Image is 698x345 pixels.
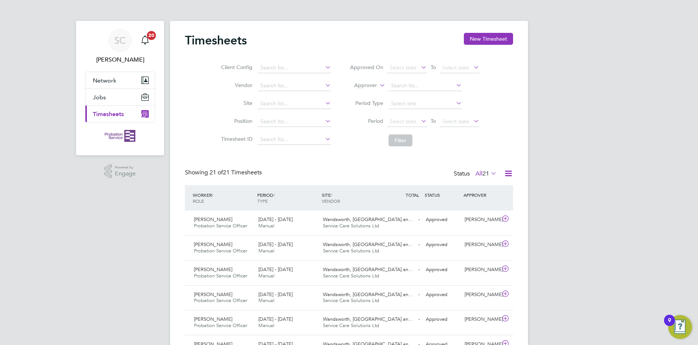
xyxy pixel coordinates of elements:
[114,35,126,45] span: SC
[194,297,247,304] span: Probation Service Officer
[194,322,247,329] span: Probation Service Officer
[350,118,383,124] label: Period
[85,72,155,88] button: Network
[462,264,500,276] div: [PERSON_NAME]
[323,266,413,273] span: Wandsworth, [GEOGRAPHIC_DATA] an…
[115,164,136,171] span: Powered by
[191,188,255,208] div: WORKER
[185,33,247,48] h2: Timesheets
[442,118,469,125] span: Select date
[193,198,204,204] span: ROLE
[258,273,274,279] span: Manual
[258,223,274,229] span: Manual
[115,171,136,177] span: Engage
[423,313,462,326] div: Approved
[194,273,247,279] span: Probation Service Officer
[323,223,379,229] span: Service Care Solutions Ltd
[423,264,462,276] div: Approved
[185,169,263,177] div: Showing
[350,64,383,71] label: Approved On
[147,31,156,40] span: 20
[323,273,379,279] span: Service Care Solutions Ltd
[406,192,419,198] span: TOTAL
[442,64,469,71] span: Select date
[423,188,462,202] div: STATUS
[258,99,331,109] input: Search for...
[258,316,293,322] span: [DATE] - [DATE]
[219,118,252,124] label: Position
[255,188,320,208] div: PERIOD
[258,216,293,223] span: [DATE] - [DATE]
[258,241,293,248] span: [DATE] - [DATE]
[258,266,293,273] span: [DATE] - [DATE]
[323,248,379,254] span: Service Care Solutions Ltd
[384,264,423,276] div: -
[384,214,423,226] div: -
[390,64,416,71] span: Select date
[331,192,332,198] span: /
[423,214,462,226] div: Approved
[258,63,331,73] input: Search for...
[219,82,252,88] label: Vendor
[323,322,379,329] span: Service Care Solutions Ltd
[322,198,340,204] span: VENDOR
[258,81,331,91] input: Search for...
[93,94,106,101] span: Jobs
[194,223,247,229] span: Probation Service Officer
[258,116,331,127] input: Search for...
[219,136,252,142] label: Timesheet ID
[389,134,412,146] button: Filter
[423,239,462,251] div: Approved
[454,169,498,179] div: Status
[194,266,232,273] span: [PERSON_NAME]
[668,320,671,330] div: 9
[210,169,262,176] span: 21 Timesheets
[323,216,413,223] span: Wandsworth, [GEOGRAPHIC_DATA] an…
[194,291,232,298] span: [PERSON_NAME]
[219,100,252,106] label: Site
[462,188,500,202] div: APPROVER
[384,289,423,301] div: -
[104,164,136,178] a: Powered byEngage
[323,297,379,304] span: Service Care Solutions Ltd
[194,216,232,223] span: [PERSON_NAME]
[258,291,293,298] span: [DATE] - [DATE]
[350,100,383,106] label: Period Type
[194,248,247,254] span: Probation Service Officer
[343,82,377,89] label: Approver
[323,291,413,298] span: Wandsworth, [GEOGRAPHIC_DATA] an…
[85,106,155,122] button: Timesheets
[668,315,692,339] button: Open Resource Center, 9 new notifications
[105,130,135,142] img: probationservice-logo-retina.png
[258,248,274,254] span: Manual
[138,28,153,52] a: 20
[320,188,384,208] div: SITE
[384,313,423,326] div: -
[475,170,497,177] label: All
[219,64,252,71] label: Client Config
[210,169,223,176] span: 21 of
[462,214,500,226] div: [PERSON_NAME]
[76,21,164,155] nav: Main navigation
[258,297,274,304] span: Manual
[462,239,500,251] div: [PERSON_NAME]
[323,241,413,248] span: Wandsworth, [GEOGRAPHIC_DATA] an…
[464,33,513,45] button: New Timesheet
[423,289,462,301] div: Approved
[257,198,268,204] span: TYPE
[428,116,438,126] span: To
[85,89,155,105] button: Jobs
[462,313,500,326] div: [PERSON_NAME]
[85,28,155,64] a: SC[PERSON_NAME]
[93,77,116,84] span: Network
[389,81,462,91] input: Search for...
[85,130,155,142] a: Go to home page
[194,241,232,248] span: [PERSON_NAME]
[384,239,423,251] div: -
[194,316,232,322] span: [PERSON_NAME]
[273,192,275,198] span: /
[258,134,331,145] input: Search for...
[85,55,155,64] span: Sharon Clarke
[462,289,500,301] div: [PERSON_NAME]
[389,99,462,109] input: Select one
